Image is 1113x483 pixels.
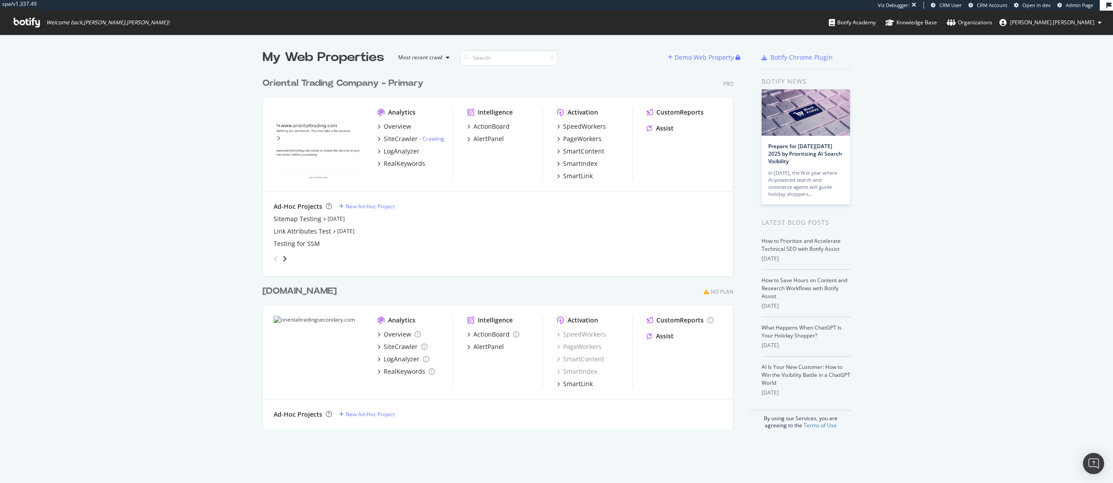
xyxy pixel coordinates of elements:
[557,330,606,339] a: SpeedWorkers
[391,50,453,65] button: Most recent crawl
[398,55,442,60] div: Most recent crawl
[377,330,421,339] a: Overview
[274,239,320,248] div: Testing for SSM
[939,2,962,8] span: CRM User
[467,134,504,143] a: AlertPanel
[337,227,354,235] a: [DATE]
[1022,2,1051,8] span: Open in dev
[274,215,321,223] a: Sitemap Testing
[1057,2,1093,9] a: Admin Page
[384,159,425,168] div: RealKeywords
[274,227,331,236] a: Link Attributes Test
[377,355,429,364] a: LogAnalyzer
[46,19,169,26] span: Welcome back, [PERSON_NAME].[PERSON_NAME] !
[467,342,504,351] a: AlertPanel
[419,135,444,142] div: -
[992,15,1109,30] button: [PERSON_NAME].[PERSON_NAME]
[388,316,415,325] div: Analytics
[656,332,674,341] div: Assist
[762,389,850,397] div: [DATE]
[768,169,843,198] div: In [DATE], the first year where AI-powered search and commerce agents will guide holiday shoppers…
[563,159,597,168] div: SmartIndex
[388,108,415,117] div: Analytics
[557,342,602,351] a: PageWorkers
[768,142,842,165] a: Prepare for [DATE][DATE] 2025 by Prioritizing AI Search Visibility
[467,330,519,339] a: ActionBoard
[384,330,411,339] div: Overview
[557,159,597,168] a: SmartIndex
[1066,2,1093,8] span: Admin Page
[384,122,411,131] div: Overview
[647,108,704,117] a: CustomReports
[263,49,384,66] div: My Web Properties
[762,341,850,349] div: [DATE]
[557,367,597,376] a: SmartIndex
[656,316,704,325] div: CustomReports
[478,108,513,117] div: Intelligence
[274,108,363,180] img: orientaltrading.com
[346,203,395,210] div: New Ad-Hoc Project
[762,255,850,263] div: [DATE]
[263,285,340,298] a: [DOMAIN_NAME]
[762,77,850,86] div: Botify news
[377,122,411,131] a: Overview
[968,2,1007,9] a: CRM Account
[977,2,1007,8] span: CRM Account
[384,134,418,143] div: SiteCrawler
[467,122,510,131] a: ActionBoard
[384,355,419,364] div: LogAnalyzer
[263,285,337,298] div: [DOMAIN_NAME]
[762,89,850,136] img: Prepare for Black Friday 2025 by Prioritizing AI Search Visibility
[478,316,513,325] div: Intelligence
[711,288,733,295] div: No Plan
[947,18,992,27] div: Organizations
[377,134,444,143] a: SiteCrawler- Crawling
[563,147,604,156] div: SmartContent
[931,2,962,9] a: CRM User
[723,80,733,88] div: Pro
[557,355,604,364] div: SmartContent
[762,302,850,310] div: [DATE]
[751,410,850,429] div: By using our Services, you are agreeing to the
[568,108,598,117] div: Activation
[339,410,395,418] a: New Ad-Hoc Project
[762,237,841,253] a: How to Prioritize and Accelerate Technical SEO with Botify Assist
[557,147,604,156] a: SmartContent
[804,422,837,429] a: Terms of Use
[762,363,850,387] a: AI Is Your New Customer: How to Win the Visibility Battle in a ChatGPT World
[656,108,704,117] div: CustomReports
[568,316,598,325] div: Activation
[339,203,395,210] a: New Ad-Hoc Project
[384,147,419,156] div: LogAnalyzer
[377,342,427,351] a: SiteCrawler
[473,134,504,143] div: AlertPanel
[384,367,425,376] div: RealKeywords
[668,50,736,65] button: Demo Web Property
[563,122,606,131] div: SpeedWorkers
[270,252,282,266] div: angle-left
[328,215,345,222] a: [DATE]
[1083,453,1104,474] div: Open Intercom Messenger
[878,2,910,9] div: Viz Debugger:
[263,77,423,90] div: Oriental Trading Company - Primary
[947,11,992,34] a: Organizations
[563,379,593,388] div: SmartLink
[473,342,504,351] div: AlertPanel
[762,218,850,227] div: Latest Blog Posts
[377,147,419,156] a: LogAnalyzer
[1010,19,1094,26] span: laura.giuliari
[473,330,510,339] div: ActionBoard
[647,124,674,133] a: Assist
[762,324,842,339] a: What Happens When ChatGPT Is Your Holiday Shopper?
[829,11,876,34] a: Botify Academy
[346,410,395,418] div: New Ad-Hoc Project
[282,254,288,263] div: angle-right
[675,53,734,62] div: Demo Web Property
[274,410,322,419] div: Ad-Hoc Projects
[274,316,363,388] img: orientaltradingsecondary.com
[377,367,435,376] a: RealKeywords
[563,172,593,180] div: SmartLink
[647,316,713,325] a: CustomReports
